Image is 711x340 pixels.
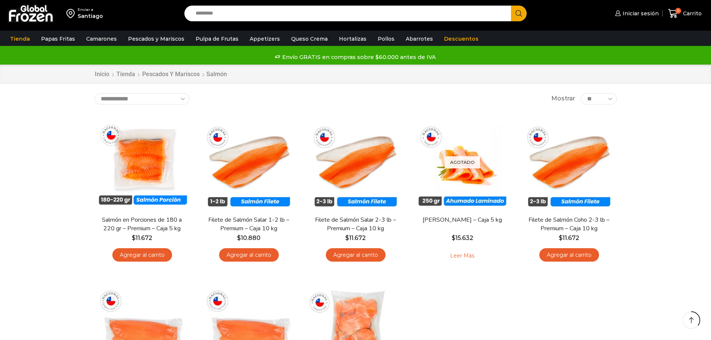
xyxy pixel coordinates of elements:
[78,12,103,20] div: Santiago
[621,10,659,17] span: Iniciar sesión
[526,216,612,233] a: Filete de Salmón Coho 2-3 lb – Premium – Caja 10 kg
[452,234,455,241] span: $
[287,32,331,46] a: Queso Crema
[511,6,527,21] button: Search button
[142,70,200,79] a: Pescados y Mariscos
[539,248,599,262] a: Agregar al carrito: “Filete de Salmón Coho 2-3 lb - Premium - Caja 10 kg”
[345,234,349,241] span: $
[551,94,575,103] span: Mostrar
[559,234,579,241] bdi: 11.672
[94,70,227,79] nav: Breadcrumb
[99,216,185,233] a: Salmón en Porciones de 180 a 220 gr – Premium – Caja 5 kg
[452,234,473,241] bdi: 15.632
[82,32,121,46] a: Camarones
[246,32,284,46] a: Appetizers
[94,70,110,79] a: Inicio
[335,32,370,46] a: Hortalizas
[374,32,398,46] a: Pollos
[206,216,291,233] a: Filete de Salmón Salar 1-2 lb – Premium – Caja 10 kg
[402,32,437,46] a: Abarrotes
[419,216,505,224] a: [PERSON_NAME] – Caja 5 kg
[559,234,562,241] span: $
[112,248,172,262] a: Agregar al carrito: “Salmón en Porciones de 180 a 220 gr - Premium - Caja 5 kg”
[37,32,79,46] a: Papas Fritas
[219,248,279,262] a: Agregar al carrito: “Filete de Salmón Salar 1-2 lb – Premium - Caja 10 kg”
[78,7,103,12] div: Enviar a
[675,8,681,14] span: 0
[6,32,34,46] a: Tienda
[613,6,659,21] a: Iniciar sesión
[326,248,386,262] a: Agregar al carrito: “Filete de Salmón Salar 2-3 lb - Premium - Caja 10 kg”
[124,32,188,46] a: Pescados y Mariscos
[440,32,482,46] a: Descuentos
[132,234,135,241] span: $
[439,248,486,264] a: Leé más sobre “Salmón Ahumado Laminado - Caja 5 kg”
[192,32,242,46] a: Pulpa de Frutas
[666,5,704,22] a: 0 Carrito
[116,70,135,79] a: Tienda
[445,156,480,168] p: Agotado
[66,7,78,20] img: address-field-icon.svg
[206,71,227,78] h1: Salmón
[681,10,702,17] span: Carrito
[132,234,152,241] bdi: 11.672
[237,234,241,241] span: $
[237,234,261,241] bdi: 10.880
[94,93,190,105] select: Pedido de la tienda
[345,234,366,241] bdi: 11.672
[312,216,398,233] a: Filete de Salmón Salar 2-3 lb – Premium – Caja 10 kg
